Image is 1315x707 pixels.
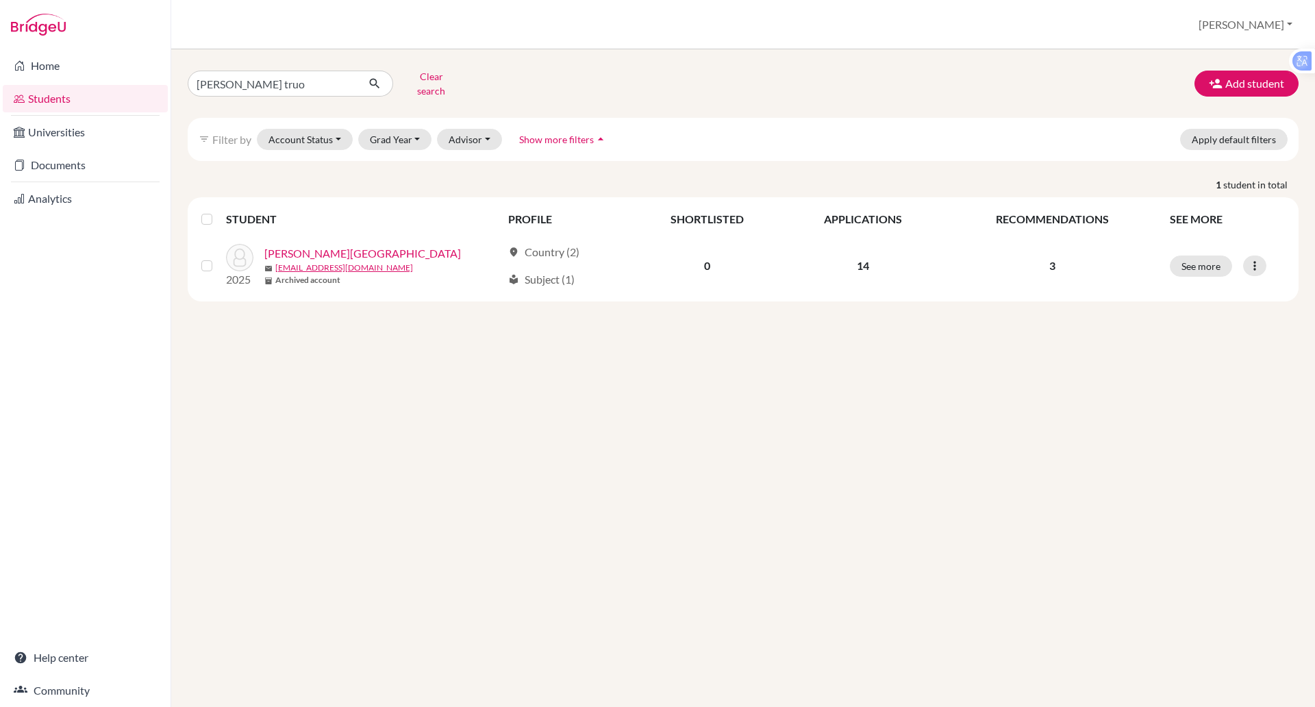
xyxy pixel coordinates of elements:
a: [PERSON_NAME][GEOGRAPHIC_DATA] [264,245,461,262]
button: Apply default filters [1180,129,1288,150]
span: location_on [508,247,519,258]
a: Analytics [3,185,168,212]
span: inventory_2 [264,277,273,285]
span: student in total [1223,177,1299,192]
i: filter_list [199,134,210,145]
button: Add student [1194,71,1299,97]
th: STUDENT [226,203,500,236]
i: arrow_drop_up [594,132,608,146]
a: Documents [3,151,168,179]
div: Country (2) [508,244,579,260]
p: 2025 [226,271,253,288]
td: 14 [783,236,942,296]
button: See more [1170,256,1232,277]
p: 3 [951,258,1153,274]
th: SHORTLISTED [631,203,783,236]
button: Advisor [437,129,502,150]
span: Show more filters [519,134,594,145]
span: Filter by [212,133,251,146]
td: 0 [631,236,783,296]
th: APPLICATIONS [783,203,942,236]
th: RECOMMENDATIONS [943,203,1162,236]
button: Grad Year [358,129,432,150]
div: Subject (1) [508,271,575,288]
strong: 1 [1216,177,1223,192]
img: Truong, Phuong Anh [226,244,253,271]
input: Find student by name... [188,71,358,97]
a: Help center [3,644,168,671]
button: [PERSON_NAME] [1192,12,1299,38]
a: Students [3,85,168,112]
a: Home [3,52,168,79]
a: Universities [3,119,168,146]
span: mail [264,264,273,273]
button: Clear search [393,66,469,101]
a: Community [3,677,168,704]
b: Archived account [275,274,340,286]
th: PROFILE [500,203,631,236]
th: SEE MORE [1162,203,1293,236]
span: local_library [508,274,519,285]
button: Show more filtersarrow_drop_up [508,129,619,150]
img: Bridge-U [11,14,66,36]
button: Account Status [257,129,353,150]
a: [EMAIL_ADDRESS][DOMAIN_NAME] [275,262,413,274]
